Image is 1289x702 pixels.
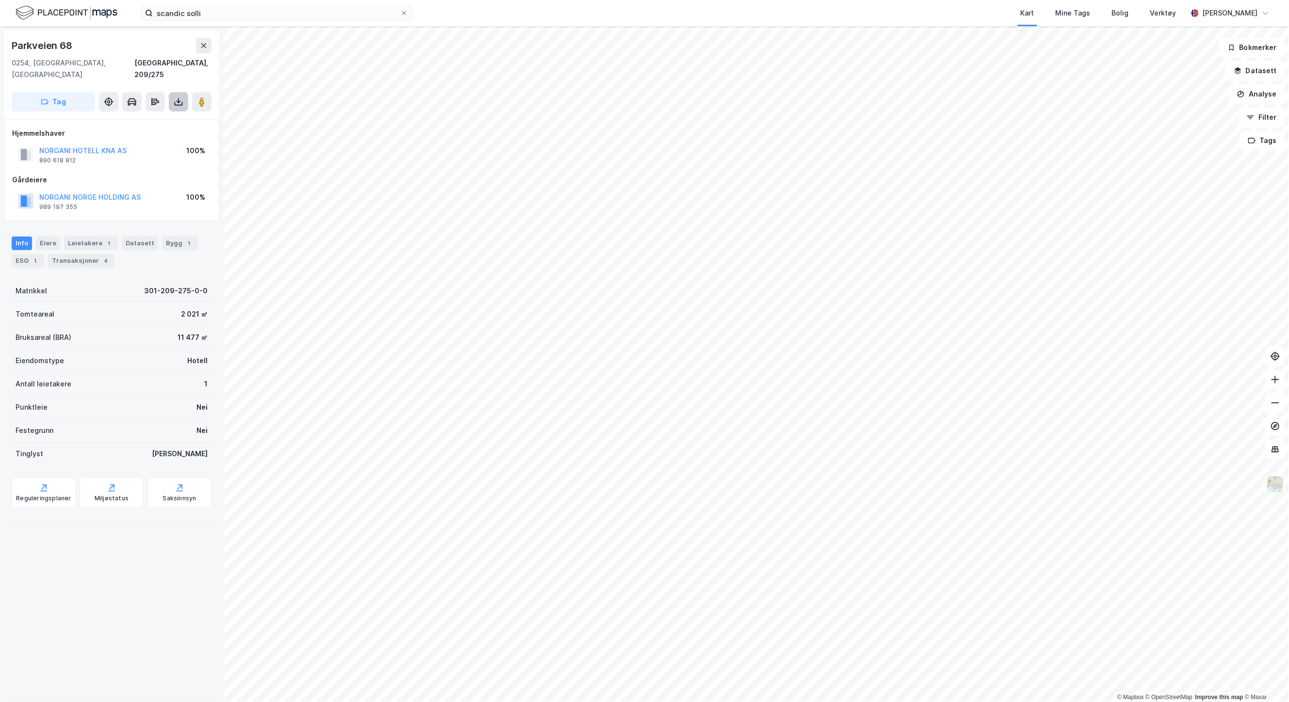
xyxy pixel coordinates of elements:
[64,237,118,250] div: Leietakere
[12,57,134,80] div: 0254, [GEOGRAPHIC_DATA], [GEOGRAPHIC_DATA]
[16,308,54,320] div: Tomteareal
[186,191,205,203] div: 100%
[16,355,64,367] div: Eiendomstype
[16,401,48,413] div: Punktleie
[39,157,76,164] div: 890 618 812
[31,256,40,266] div: 1
[16,285,47,297] div: Matrikkel
[162,237,198,250] div: Bygg
[1146,694,1193,701] a: OpenStreetMap
[12,92,95,112] button: Tag
[181,308,208,320] div: 2 021 ㎡
[184,239,194,248] div: 1
[95,495,129,502] div: Miljøstatus
[1056,7,1091,19] div: Mine Tags
[12,174,211,186] div: Gårdeiere
[48,254,114,268] div: Transaksjoner
[1266,475,1285,494] img: Z
[134,57,212,80] div: [GEOGRAPHIC_DATA], 209/275
[16,495,71,502] div: Reguleringsplaner
[1203,7,1258,19] div: [PERSON_NAME]
[196,401,208,413] div: Nei
[12,38,74,53] div: Parkveien 68
[1150,7,1176,19] div: Verktøy
[1117,694,1144,701] a: Mapbox
[12,237,32,250] div: Info
[1240,655,1289,702] div: Kontrollprogram for chat
[144,285,208,297] div: 301-209-275-0-0
[1220,38,1285,57] button: Bokmerker
[187,355,208,367] div: Hotell
[1021,7,1034,19] div: Kart
[16,378,71,390] div: Antall leietakere
[104,239,114,248] div: 1
[1239,108,1285,127] button: Filter
[16,4,117,21] img: logo.f888ab2527a4732fd821a326f86c7f29.svg
[178,332,208,343] div: 11 477 ㎡
[196,425,208,436] div: Nei
[39,203,77,211] div: 989 197 355
[163,495,196,502] div: Saksinnsyn
[153,6,400,20] input: Søk på adresse, matrikkel, gårdeiere, leietakere eller personer
[101,256,111,266] div: 4
[1195,694,1243,701] a: Improve this map
[152,448,208,460] div: [PERSON_NAME]
[12,254,44,268] div: ESG
[12,128,211,139] div: Hjemmelshaver
[1229,84,1285,104] button: Analyse
[16,332,71,343] div: Bruksareal (BRA)
[122,237,158,250] div: Datasett
[1240,655,1289,702] iframe: Chat Widget
[1226,61,1285,80] button: Datasett
[16,425,53,436] div: Festegrunn
[36,237,60,250] div: Eiere
[16,448,43,460] div: Tinglyst
[204,378,208,390] div: 1
[1112,7,1129,19] div: Bolig
[186,145,205,157] div: 100%
[1240,131,1285,150] button: Tags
